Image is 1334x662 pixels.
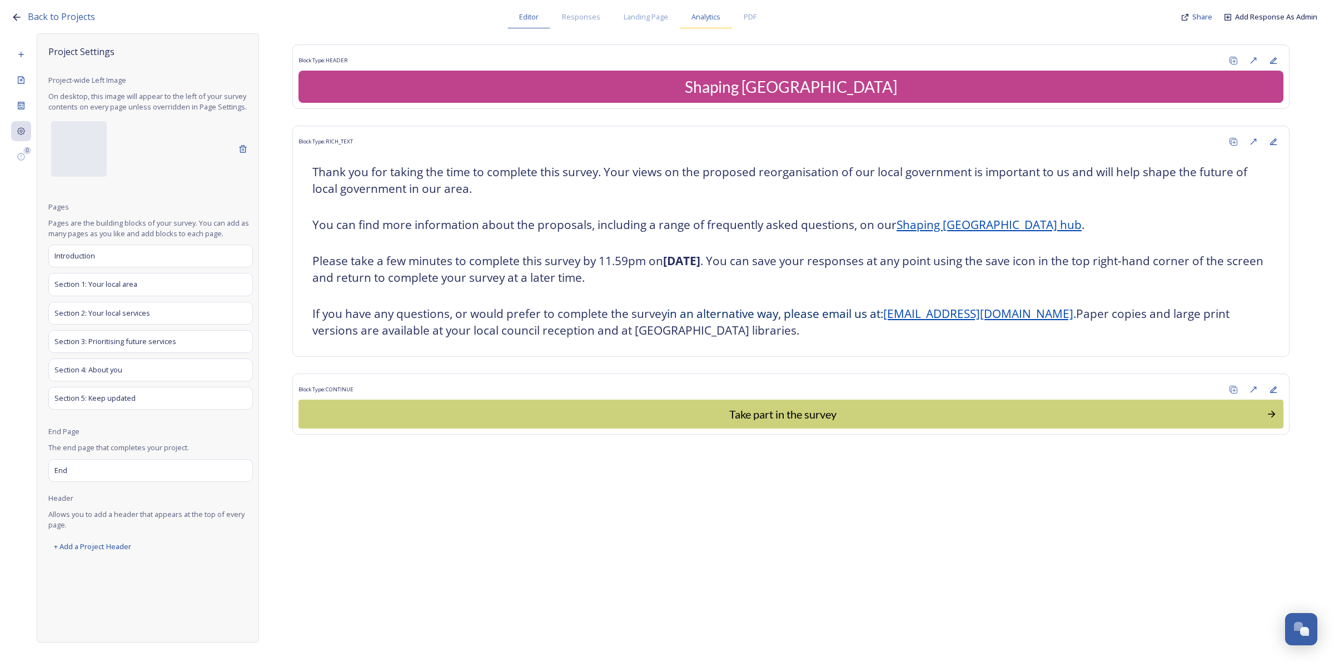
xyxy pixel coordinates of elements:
[312,306,1270,339] h3: If you have any questions, or would prefer to complete the survey Paper copies and large print ve...
[48,442,253,453] span: The end page that completes your project.
[298,138,353,146] span: Block Type: RICH_TEXT
[691,12,720,22] span: Analytics
[48,509,253,530] span: Allows you to add a header that appears at the top of every page.
[23,147,31,155] div: 0
[48,218,253,239] span: Pages are the building blocks of your survey. You can add as many pages as you like and add block...
[54,279,137,290] span: Section 1: Your local area
[663,253,700,268] strong: [DATE]
[312,253,1270,286] h3: Please take a few minutes to complete this survey by 11.59pm on . You can save your responses at ...
[744,12,756,22] span: PDF
[1192,12,1212,22] span: Share
[48,91,253,112] span: On desktop, this image will appear to the left of your survey contents on every page unless overr...
[54,308,150,318] span: Section 2: Your local services
[1073,306,1076,321] span: .
[54,251,95,261] span: Introduction
[883,306,1073,321] a: [EMAIL_ADDRESS][DOMAIN_NAME]
[298,57,348,64] span: Block Type: HEADER
[54,465,67,476] span: End
[305,406,1261,422] div: Take part in the survey
[298,400,1283,429] button: Continue
[48,536,137,558] div: + Add a Project Header
[48,75,126,86] span: Project-wide Left Image
[298,386,354,394] span: Block Type: CONTINUE
[48,426,79,437] span: End Page
[28,11,95,23] span: Back to Projects
[54,393,136,404] span: Section 5: Keep updated
[1285,613,1317,645] button: Open Chat
[48,45,253,58] span: Project Settings
[562,12,600,22] span: Responses
[519,12,539,22] span: Editor
[897,217,1082,232] a: Shaping [GEOGRAPHIC_DATA] hub
[624,12,668,22] span: Landing Page
[48,493,73,504] span: Header
[312,164,1270,197] h3: Thank you for taking the time to complete this survey. Your views on the proposed reorganisation ...
[1235,12,1317,22] a: Add Response As Admin
[54,336,176,347] span: Section 3: Prioritising future services
[48,202,69,212] span: Pages
[54,365,122,375] span: Section 4: About you
[667,306,883,321] span: in an alternative way, please email us at:
[28,10,95,24] a: Back to Projects
[312,217,1270,233] h3: You can find more information about the proposals, including a range of frequently asked question...
[303,75,1279,98] div: Shaping [GEOGRAPHIC_DATA]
